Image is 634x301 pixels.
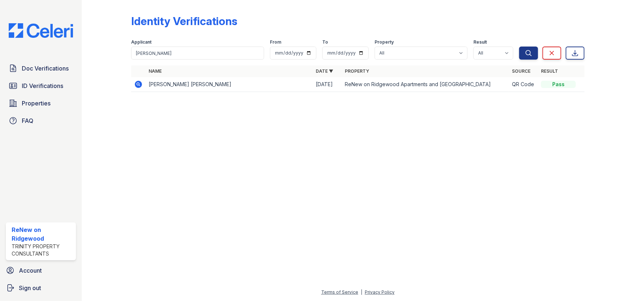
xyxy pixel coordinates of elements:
span: FAQ [22,116,33,125]
div: Trinity Property Consultants [12,243,73,257]
label: From [270,39,281,45]
a: Privacy Policy [365,289,395,295]
a: Sign out [3,281,79,295]
a: Source [512,68,530,74]
a: FAQ [6,113,76,128]
a: Account [3,263,79,278]
td: [DATE] [313,77,342,92]
span: Account [19,266,42,275]
a: Date ▼ [316,68,333,74]
label: Property [375,39,394,45]
input: Search by name or phone number [131,47,264,60]
div: | [361,289,362,295]
div: Pass [541,81,576,88]
td: [PERSON_NAME] [PERSON_NAME] [146,77,313,92]
div: Identity Verifications [131,15,237,28]
span: Sign out [19,284,41,292]
span: Properties [22,99,51,108]
a: Properties [6,96,76,111]
img: CE_Logo_Blue-a8612792a0a2168367f1c8372b55b34899dd931a85d93a1a3d3e32e68fde9ad4.png [3,23,79,38]
a: Property [345,68,369,74]
label: Applicant [131,39,152,45]
a: ID Verifications [6,79,76,93]
a: Result [541,68,558,74]
div: ReNew on Ridgewood [12,225,73,243]
span: ID Verifications [22,81,63,90]
label: To [322,39,328,45]
a: Name [149,68,162,74]
a: Terms of Service [321,289,358,295]
label: Result [473,39,487,45]
td: ReNew on Ridgewood Apartments and [GEOGRAPHIC_DATA] [342,77,509,92]
a: Doc Verifications [6,61,76,76]
span: Doc Verifications [22,64,69,73]
td: QR Code [509,77,538,92]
